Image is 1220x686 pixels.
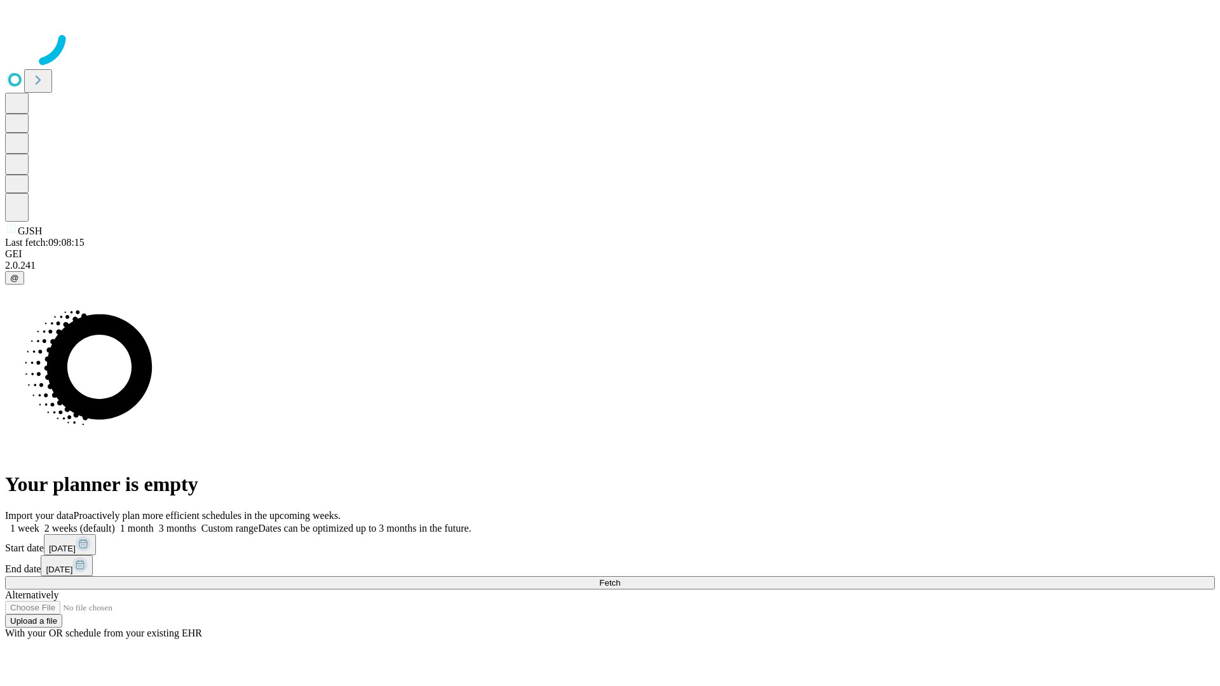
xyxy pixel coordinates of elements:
[44,534,96,555] button: [DATE]
[49,544,76,553] span: [DATE]
[5,510,74,521] span: Import your data
[18,225,42,236] span: GJSH
[159,523,196,534] span: 3 months
[5,237,85,248] span: Last fetch: 09:08:15
[46,565,72,574] span: [DATE]
[5,628,202,638] span: With your OR schedule from your existing EHR
[5,555,1215,576] div: End date
[10,273,19,283] span: @
[5,260,1215,271] div: 2.0.241
[599,578,620,588] span: Fetch
[5,271,24,285] button: @
[10,523,39,534] span: 1 week
[5,534,1215,555] div: Start date
[5,614,62,628] button: Upload a file
[74,510,341,521] span: Proactively plan more efficient schedules in the upcoming weeks.
[258,523,471,534] span: Dates can be optimized up to 3 months in the future.
[5,248,1215,260] div: GEI
[5,576,1215,589] button: Fetch
[201,523,258,534] span: Custom range
[5,589,58,600] span: Alternatively
[44,523,115,534] span: 2 weeks (default)
[41,555,93,576] button: [DATE]
[120,523,154,534] span: 1 month
[5,473,1215,496] h1: Your planner is empty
